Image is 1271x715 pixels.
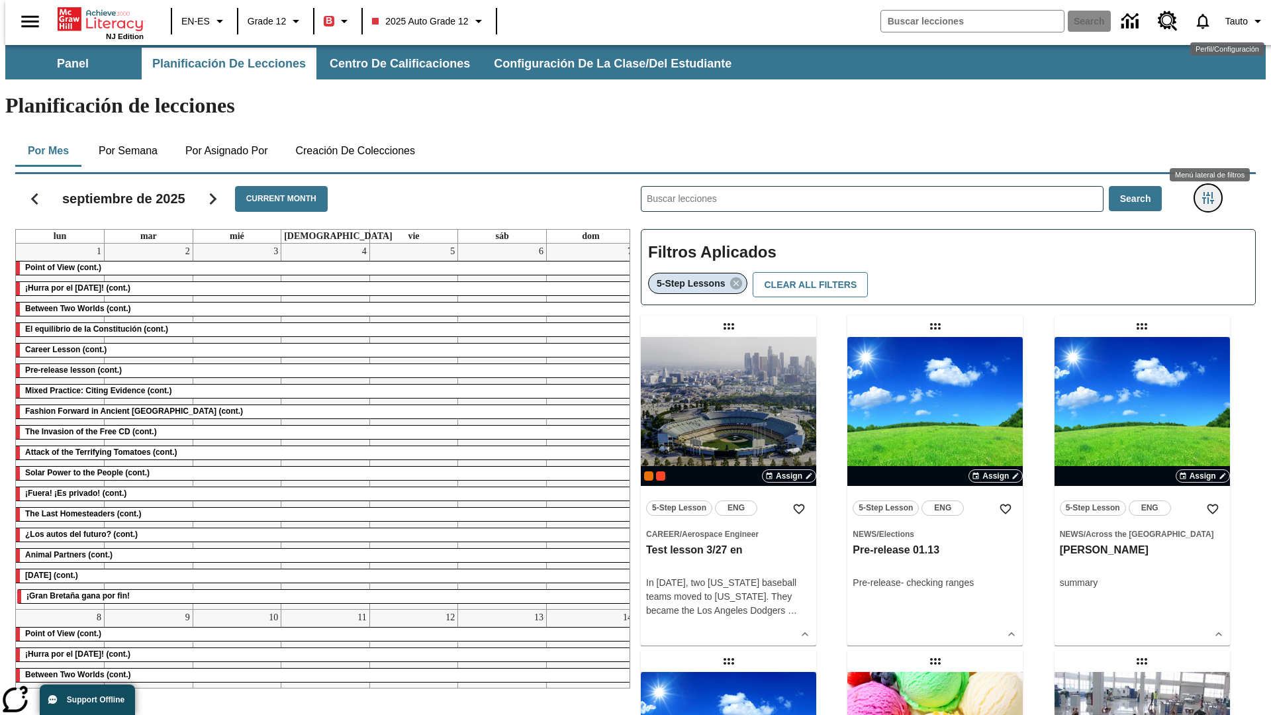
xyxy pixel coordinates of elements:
a: 8 de septiembre de 2025 [94,610,104,626]
button: Language: EN-ES, Selecciona un idioma [176,9,233,33]
span: Panel [57,56,89,71]
div: Lección arrastrable: olga inkwell [1131,316,1153,337]
span: Fashion Forward in Ancient Rome (cont.) [25,406,243,416]
button: Current Month [235,186,328,212]
div: ¡Hurra por el Día de la Constitución! (cont.) [16,282,635,295]
a: 11 de septiembre de 2025 [355,610,369,626]
button: 5-Step Lesson [646,501,712,516]
span: Assign [982,470,1009,482]
div: Filtros Aplicados [641,229,1256,306]
div: Día del Trabajo (cont.) [16,569,635,583]
button: Por asignado por [175,135,279,167]
div: Lección arrastrable: Test regular lesson [925,651,946,672]
a: Portada [58,6,144,32]
td: 6 de septiembre de 2025 [458,244,547,610]
button: Search [1109,186,1162,212]
div: Point of View (cont.) [16,262,635,275]
h3: Test lesson 3/27 en [646,544,811,557]
a: 10 de septiembre de 2025 [266,610,281,626]
button: Assign Elegir fechas [968,469,1023,483]
div: Eliminar 5-Step Lessons el ítem seleccionado del filtro [648,273,747,294]
span: Between Two Worlds (cont.) [25,304,131,313]
span: / [1084,530,1086,539]
span: Grade 12 [248,15,286,28]
span: NJ Edition [106,32,144,40]
span: ENG [1141,501,1158,515]
span: Aerospace Engineer [682,530,759,539]
span: Tema: Career/Aerospace Engineer [646,527,811,541]
button: Class: 2025 Auto Grade 12, Selecciona una clase [367,9,491,33]
a: 12 de septiembre de 2025 [443,610,457,626]
button: Configuración de la clase/del estudiante [483,48,742,79]
span: Tema: News/Elections [853,527,1017,541]
span: Planificación de lecciones [152,56,306,71]
a: 6 de septiembre de 2025 [536,244,546,260]
div: Portada [58,5,144,40]
div: OL 2025 Auto Grade 12 [644,471,653,481]
td: 7 de septiembre de 2025 [546,244,635,610]
span: Support Offline [67,695,124,704]
span: ¡Hurra por el Día de la Constitución! (cont.) [25,283,130,293]
span: ENG [934,501,951,515]
span: 5-Step Lesson [652,501,706,515]
div: Perfil/Configuración [1190,42,1264,56]
span: El equilibrio de la Constitución (cont.) [25,324,168,334]
div: Career Lesson (cont.) [16,344,635,357]
button: Añadir a mis Favoritas [994,497,1017,521]
div: Lección arrastrable: Ready step order [718,651,739,672]
div: In [DATE], two [US_STATE] baseball teams moved to [US_STATE]. They became the Los Angeles Dodgers [646,576,811,618]
a: 4 de septiembre de 2025 [359,244,369,260]
div: Point of View (cont.) [16,628,635,641]
div: ¡Fuera! ¡Es privado! (cont.) [16,487,635,501]
h3: olga inkwell [1060,544,1225,557]
button: Por mes [15,135,81,167]
a: lunes [51,230,69,243]
a: Centro de recursos, Se abrirá en una pestaña nueva. [1150,3,1186,39]
span: ¡Hurra por el Día de la Constitución! (cont.) [25,649,130,659]
span: … [788,605,797,616]
div: The Last Homesteaders (cont.) [16,508,635,521]
td: 4 de septiembre de 2025 [281,244,370,610]
button: Seguir [196,182,230,216]
button: Menú lateral de filtros [1195,185,1221,211]
a: 13 de septiembre de 2025 [532,610,546,626]
span: 5-Step Lesson [859,501,913,515]
div: Lección arrastrable: Test lesson 3/27 en [718,316,739,337]
h2: septiembre de 2025 [62,191,185,207]
span: Career Lesson (cont.) [25,345,107,354]
td: 2 de septiembre de 2025 [105,244,193,610]
div: Fashion Forward in Ancient Rome (cont.) [16,405,635,418]
span: B [326,13,332,29]
span: Animal Partners (cont.) [25,550,113,559]
div: Menú lateral de filtros [1170,168,1250,181]
div: Test 1 [656,471,665,481]
a: domingo [579,230,602,243]
span: The Last Homesteaders (cont.) [25,509,141,518]
div: Subbarra de navegación [5,45,1266,79]
span: Attack of the Terrifying Tomatoes (cont.) [25,448,177,457]
a: 5 de septiembre de 2025 [447,244,457,260]
span: Mixed Practice: Citing Evidence (cont.) [25,386,171,395]
div: Between Two Worlds (cont.) [16,303,635,316]
div: Animal Partners (cont.) [16,549,635,562]
div: Subbarra de navegación [5,48,743,79]
span: EN-ES [181,15,210,28]
button: Ver más [795,624,815,644]
input: search field [881,11,1064,32]
div: The Invasion of the Free CD (cont.) [16,426,635,439]
span: 2025 Auto Grade 12 [372,15,468,28]
div: ¡Hurra por el Día de la Constitución! (cont.) [16,648,635,661]
button: Perfil/Configuración [1220,9,1271,33]
span: Centro de calificaciones [330,56,470,71]
a: miércoles [227,230,247,243]
span: Pre-release lesson (cont.) [25,365,122,375]
span: ¿Los autos del futuro? (cont.) [25,530,138,539]
div: lesson details [641,337,816,645]
span: ¡Gran Bretaña gana por fin! [26,591,130,600]
h1: Planificación de lecciones [5,93,1266,118]
button: Panel [7,48,139,79]
span: / [680,530,682,539]
button: Assign Elegir fechas [1176,469,1230,483]
span: Configuración de la clase/del estudiante [494,56,731,71]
